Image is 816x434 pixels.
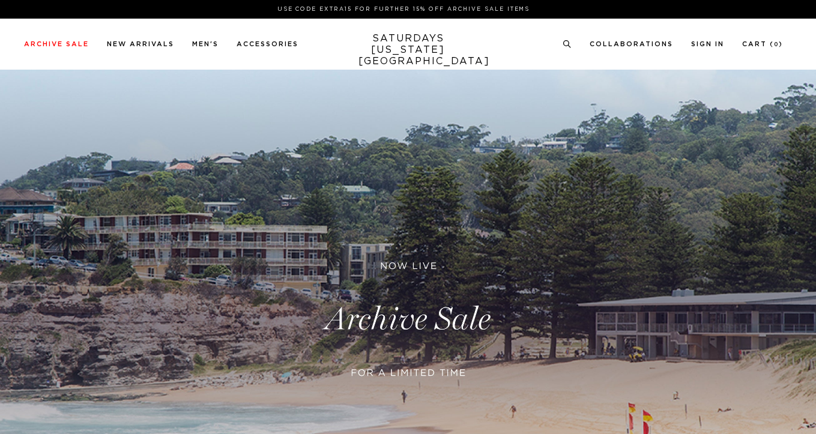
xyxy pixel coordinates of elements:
a: SATURDAYS[US_STATE][GEOGRAPHIC_DATA] [358,33,458,67]
a: Men's [192,41,219,47]
a: New Arrivals [107,41,174,47]
a: Collaborations [590,41,673,47]
p: Use Code EXTRA15 for Further 15% Off Archive Sale Items [29,5,778,14]
a: Cart (0) [742,41,783,47]
small: 0 [774,42,779,47]
a: Archive Sale [24,41,89,47]
a: Accessories [237,41,298,47]
a: Sign In [691,41,724,47]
